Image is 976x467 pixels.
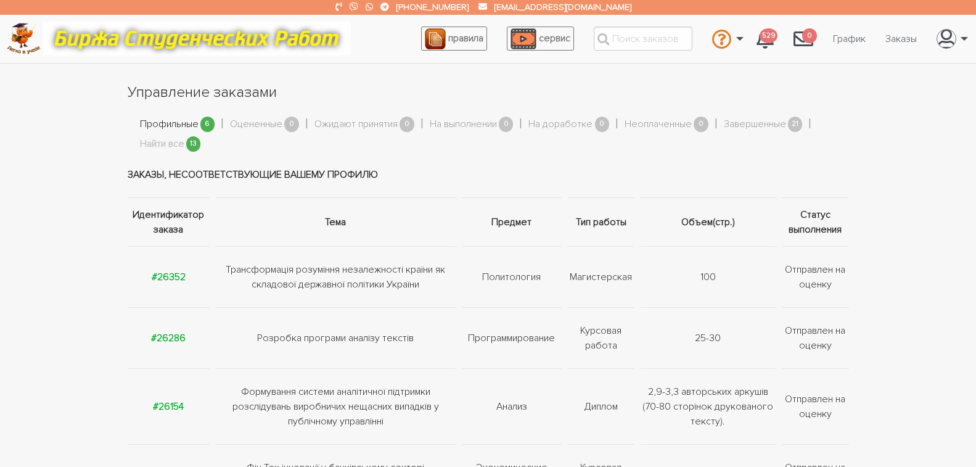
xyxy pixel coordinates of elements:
[565,247,638,308] td: Магистерская
[314,117,398,133] a: Ожидают принятия
[511,28,536,49] img: play_icon-49f7f135c9dc9a03216cfdbccbe1e3994649169d890fb554cedf0eac35a01ba8.png
[694,117,708,132] span: 0
[151,332,186,344] a: #26286
[779,247,849,308] td: Отправлен на оценку
[213,198,459,247] th: Тема
[625,117,692,133] a: Неоплаченные
[43,22,351,56] img: motto-12e01f5a76059d5f6a28199ef077b1f78e012cfde436ab5cf1d4517935686d32.gif
[284,117,299,132] span: 0
[213,369,459,445] td: Формування системи аналітичної підтримки розслідувань виробничих нещасних випадків у публічному у...
[747,22,784,56] a: 529
[425,28,446,49] img: agreement_icon-feca34a61ba7f3d1581b08bc946b2ec1ccb426f67415f344566775c155b7f62c.png
[802,28,817,44] span: 0
[638,308,779,369] td: 25-30
[638,198,779,247] th: Объем(стр.)
[788,117,803,132] span: 21
[213,247,459,308] td: Трансформація розуміння незалежності країни як складової державної політики України
[459,308,565,369] td: Программирование
[595,117,610,132] span: 0
[140,117,199,133] a: Профильные
[528,117,593,133] a: На доработке
[779,198,849,247] th: Статус выполнения
[760,28,777,44] span: 529
[213,308,459,369] td: Розробка програми аналізу текстів
[430,117,497,133] a: На выполнении
[507,27,574,51] a: сервис
[421,27,487,51] a: правила
[594,27,692,51] input: Поиск заказов
[448,32,483,44] span: правила
[186,136,201,152] span: 13
[230,117,282,133] a: Оцененные
[396,2,469,12] a: [PHONE_NUMBER]
[400,117,414,132] span: 0
[565,198,638,247] th: Тип работы
[638,247,779,308] td: 100
[128,152,849,198] td: Заказы, несоответствующие вашему профилю
[140,136,184,152] a: Найти все
[539,32,570,44] span: сервис
[823,27,876,51] a: График
[565,369,638,445] td: Диплом
[565,308,638,369] td: Курсовая работа
[499,117,514,132] span: 0
[724,117,786,133] a: Завершенные
[876,27,927,51] a: Заказы
[459,198,565,247] th: Предмет
[128,198,213,247] th: Идентификатор заказа
[153,400,184,413] a: #26154
[638,369,779,445] td: 2,9-3,3 авторських аркушів (70-80 сторінок друкованого тексту).
[459,369,565,445] td: Анализ
[784,22,823,56] a: 0
[7,23,41,54] img: logo-c4363faeb99b52c628a42810ed6dfb4293a56d4e4775eb116515dfe7f33672af.png
[459,247,565,308] td: Политология
[200,117,215,132] span: 6
[779,369,849,445] td: Отправлен на оценку
[494,2,631,12] a: [EMAIL_ADDRESS][DOMAIN_NAME]
[779,308,849,369] td: Отправлен на оценку
[152,271,186,283] a: #26352
[128,82,849,103] h1: Управление заказами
